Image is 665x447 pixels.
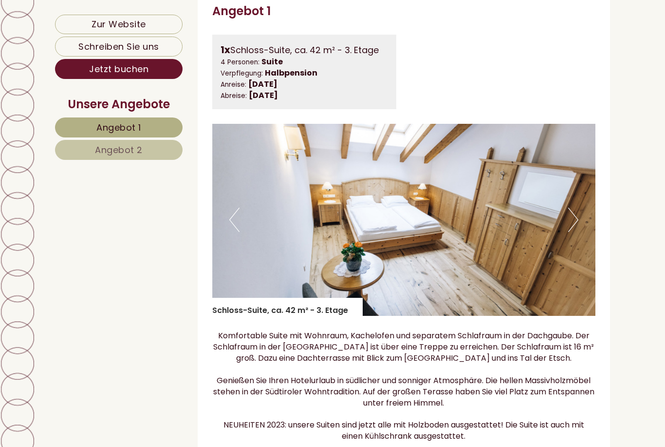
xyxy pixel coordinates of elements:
[212,330,596,442] p: Komfortable Suite mit Wohnraum, Kachelofen und separatem Schlafraum in der Dachgaube. Der Schlafr...
[221,91,247,100] small: Abreise:
[319,254,384,274] button: Senden
[212,298,363,316] div: Schloss-Suite, ca. 42 m² - 3. Etage
[55,37,183,57] a: Schreiben Sie uns
[221,43,230,57] b: 1x
[229,208,240,232] button: Previous
[221,58,259,67] small: 4 Personen:
[221,80,246,89] small: Anreise:
[221,43,388,57] div: Schloss-Suite, ca. 42 m² - 3. Etage
[249,90,278,101] b: [DATE]
[7,28,174,58] div: Guten Tag, wie können wir Ihnen helfen?
[261,56,283,67] b: Suite
[221,69,263,78] small: Verpflegung:
[15,49,169,56] small: 18:25
[55,15,183,34] a: Zur Website
[568,208,578,232] button: Next
[96,121,141,134] span: Angebot 1
[95,144,143,156] span: Angebot 2
[265,67,317,78] b: Halbpension
[212,3,271,19] div: Angebot 1
[55,96,183,113] div: Unsere Angebote
[248,78,277,90] b: [DATE]
[55,59,183,79] a: Jetzt buchen
[173,7,211,23] div: [DATE]
[212,124,596,316] img: image
[15,30,169,38] div: Hotel Tenz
